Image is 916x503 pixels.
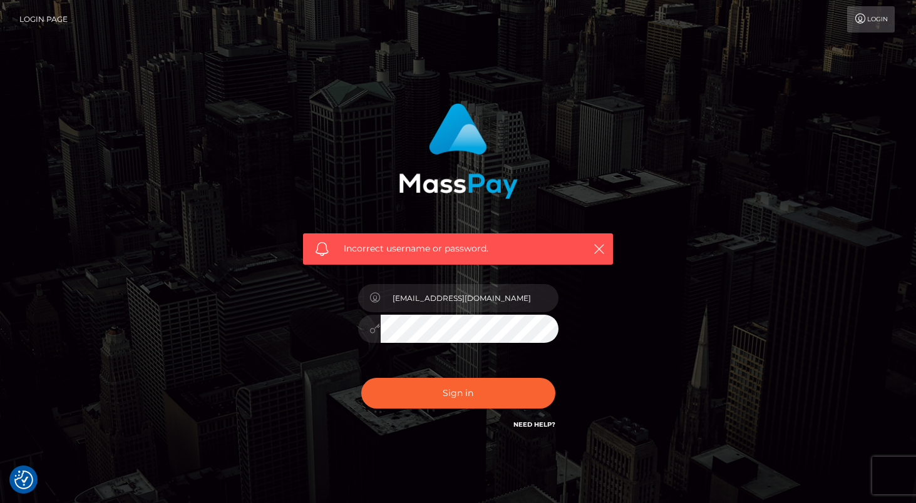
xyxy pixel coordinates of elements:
[344,242,572,255] span: Incorrect username or password.
[14,470,33,489] button: Consent Preferences
[847,6,895,33] a: Login
[361,378,555,409] button: Sign in
[14,470,33,489] img: Revisit consent button
[399,103,518,199] img: MassPay Login
[19,6,68,33] a: Login Page
[381,284,558,312] input: Username...
[513,420,555,429] a: Need Help?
